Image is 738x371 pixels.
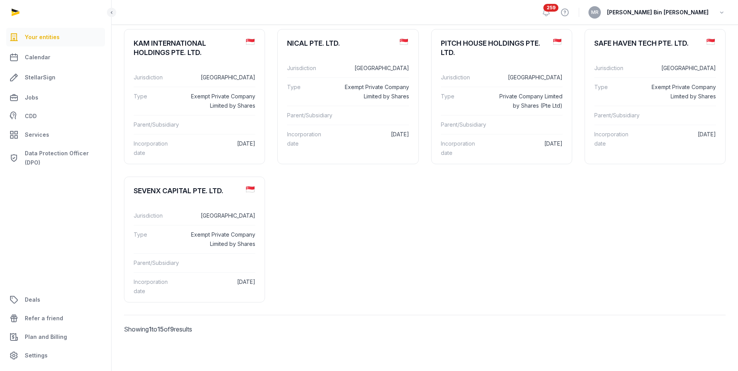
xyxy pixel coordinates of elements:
span: CDD [25,112,37,121]
dd: [DATE] [340,130,409,148]
a: SEVENX CAPITAL PTE. LTD.Jurisdiction[GEOGRAPHIC_DATA]TypeExempt Private Company Limited by Shares... [124,177,265,307]
dd: [GEOGRAPHIC_DATA] [493,73,563,82]
dd: [GEOGRAPHIC_DATA] [647,64,716,73]
dt: Incorporation date [134,277,180,296]
img: sg.png [553,39,561,45]
span: StellarSign [25,73,55,82]
span: 1 [149,325,151,333]
a: NICAL PTE. LTD.Jurisdiction[GEOGRAPHIC_DATA]TypeExempt Private Company Limited by SharesParent/Su... [278,29,418,159]
a: Calendar [6,48,105,67]
dt: Parent/Subsidiary [287,111,333,120]
iframe: Chat Widget [699,334,738,371]
span: Plan and Billing [25,332,67,342]
dt: Jurisdiction [134,211,180,220]
span: Calendar [25,53,50,62]
dt: Incorporation date [594,130,640,148]
a: Plan and Billing [6,328,105,346]
p: Showing to of results [124,315,265,343]
dt: Parent/Subsidiary [441,120,487,129]
div: SEVENX CAPITAL PTE. LTD. [134,186,224,196]
dd: [GEOGRAPHIC_DATA] [340,64,409,73]
dd: Exempt Private Company Limited by Shares [340,82,409,101]
dt: Jurisdiction [594,64,640,73]
a: Settings [6,346,105,365]
span: Refer a friend [25,314,63,323]
dt: Parent/Subsidiary [134,120,180,129]
dt: Parent/Subsidiary [134,258,180,268]
img: sg.png [400,39,408,45]
img: sg.png [246,39,254,45]
div: NICAL PTE. LTD. [287,39,340,48]
dd: [DATE] [647,130,716,148]
dd: Private Company Limited by Shares (Pte Ltd) [493,92,563,110]
dt: Incorporation date [441,139,487,158]
a: Jobs [6,88,105,107]
span: 9 [170,325,174,333]
a: PITCH HOUSE HOLDINGS PTE. LTD.Jurisdiction[GEOGRAPHIC_DATA]TypePrivate Company Limited by Shares ... [432,29,572,168]
dt: Incorporation date [287,130,333,148]
a: Your entities [6,28,105,46]
a: Deals [6,290,105,309]
span: MR [591,10,599,15]
dd: [DATE] [493,139,563,158]
a: Refer a friend [6,309,105,328]
a: StellarSign [6,68,105,87]
span: Deals [25,295,40,304]
div: SAFE HAVEN TECH PTE. LTD. [594,39,689,48]
dd: [DATE] [186,277,255,296]
div: KAM INTERNATIONAL HOLDINGS PTE. LTD. [134,39,240,57]
a: KAM INTERNATIONAL HOLDINGS PTE. LTD.Jurisdiction[GEOGRAPHIC_DATA]TypeExempt Private Company Limit... [124,29,265,168]
dt: Jurisdiction [441,73,487,82]
dt: Type [287,82,333,101]
dd: Exempt Private Company Limited by Shares [647,82,716,101]
span: Jobs [25,93,38,102]
dt: Type [594,82,640,101]
span: 259 [544,4,559,12]
dt: Incorporation date [134,139,180,158]
span: Your entities [25,33,60,42]
a: SAFE HAVEN TECH PTE. LTD.Jurisdiction[GEOGRAPHIC_DATA]TypeExempt Private Company Limited by Share... [585,29,725,159]
img: sg.png [707,39,715,45]
a: CDD [6,108,105,124]
dt: Jurisdiction [134,73,180,82]
a: Data Protection Officer (DPO) [6,146,105,170]
dd: Exempt Private Company Limited by Shares [186,230,255,249]
span: 15 [157,325,164,333]
dt: Type [441,92,487,110]
dd: [GEOGRAPHIC_DATA] [186,211,255,220]
img: sg.png [246,186,254,192]
span: [PERSON_NAME] Bin [PERSON_NAME] [607,8,709,17]
div: PITCH HOUSE HOLDINGS PTE. LTD. [441,39,547,57]
dd: [DATE] [186,139,255,158]
span: Services [25,130,49,139]
dd: Exempt Private Company Limited by Shares [186,92,255,110]
span: Data Protection Officer (DPO) [25,149,102,167]
a: Services [6,125,105,144]
dt: Type [134,230,180,249]
button: MR [588,6,601,19]
dt: Type [134,92,180,110]
dt: Parent/Subsidiary [594,111,640,120]
span: Settings [25,351,48,360]
dd: [GEOGRAPHIC_DATA] [186,73,255,82]
dt: Jurisdiction [287,64,333,73]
